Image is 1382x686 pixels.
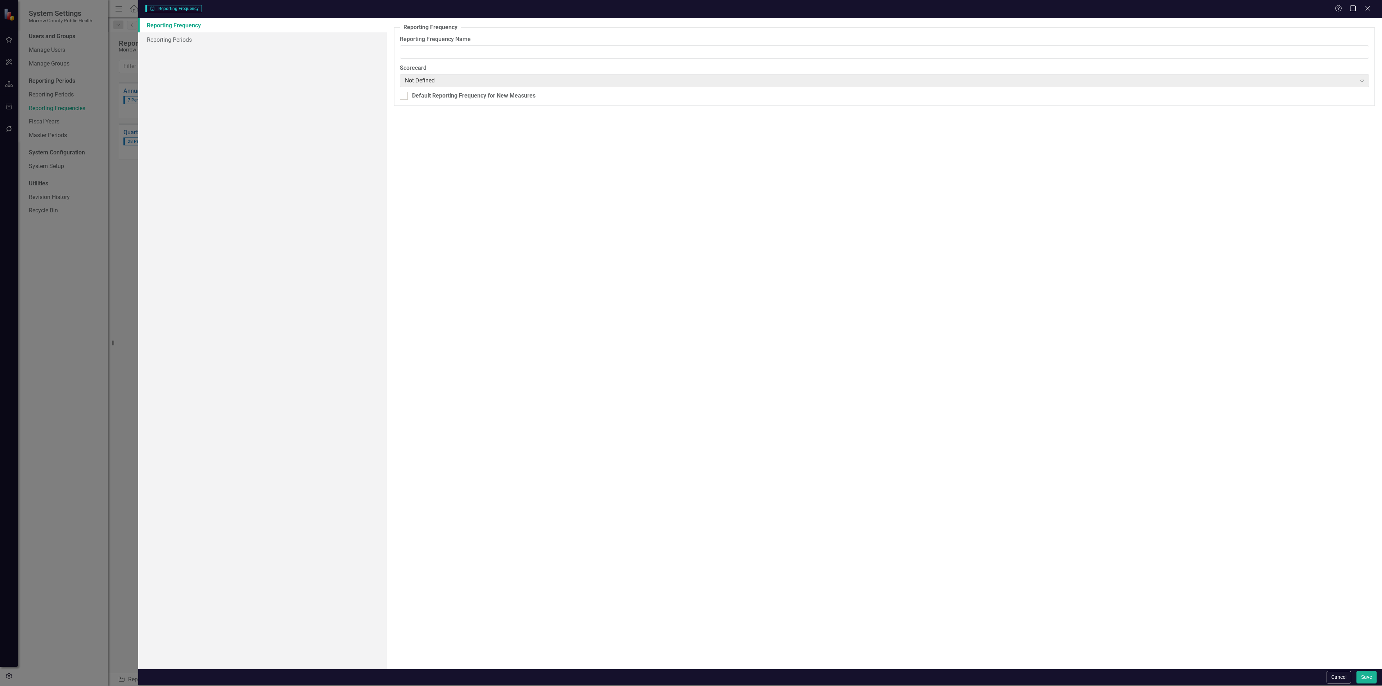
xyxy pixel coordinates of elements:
div: Not Defined [405,76,1356,85]
a: Reporting Frequency [138,18,387,32]
div: Default Reporting Frequency for New Measures [412,92,536,100]
a: Reporting Periods [138,32,387,47]
label: Scorecard [400,64,1369,72]
button: Save [1356,671,1377,683]
span: Reporting Frequency [145,5,202,12]
button: Cancel [1327,671,1351,683]
label: Reporting Frequency Name [400,35,1369,44]
legend: Reporting Frequency [400,23,461,32]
